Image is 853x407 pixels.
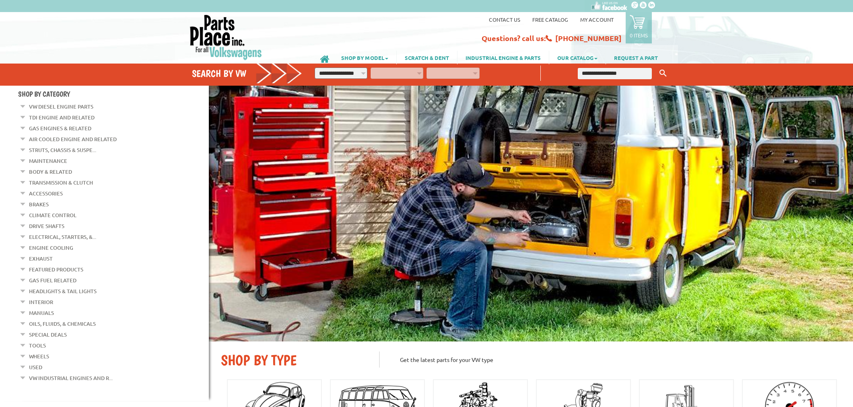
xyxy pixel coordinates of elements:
a: Oils, Fluids, & Chemicals [29,319,96,329]
a: Used [29,362,42,372]
a: INDUSTRIAL ENGINE & PARTS [457,51,549,64]
h4: Search by VW [192,68,302,79]
h2: SHOP BY TYPE [221,351,367,369]
a: VW Industrial Engines and R... [29,373,113,383]
a: Free Catalog [532,16,568,23]
a: Maintenance [29,156,67,166]
a: Exhaust [29,253,53,264]
img: Parts Place Inc! [189,14,263,60]
button: Keyword Search [657,67,669,80]
a: VW Diesel Engine Parts [29,101,93,112]
h4: Shop By Category [18,90,209,98]
p: 0 items [630,32,648,39]
a: Body & Related [29,166,72,177]
a: Drive Shafts [29,221,64,231]
a: Transmission & Clutch [29,177,93,188]
a: Manuals [29,308,54,318]
a: Contact us [489,16,520,23]
a: Climate Control [29,210,76,220]
a: Electrical, Starters, &... [29,232,96,242]
a: Special Deals [29,329,67,340]
a: Accessories [29,188,63,199]
a: Featured Products [29,264,83,275]
a: Tools [29,340,46,351]
a: SCRATCH & DENT [397,51,457,64]
a: Air Cooled Engine and Related [29,134,117,144]
a: Gas Fuel Related [29,275,76,286]
a: OUR CATALOG [549,51,606,64]
a: SHOP BY MODEL [333,51,396,64]
a: Brakes [29,199,49,210]
a: Engine Cooling [29,243,73,253]
p: Get the latest parts for your VW type [379,351,841,368]
a: Gas Engines & Related [29,123,91,134]
a: Headlights & Tail Lights [29,286,97,296]
a: Struts, Chassis & Suspe... [29,145,96,155]
a: REQUEST A PART [606,51,666,64]
a: 0 items [626,12,652,43]
a: My Account [580,16,614,23]
img: First slide [900x500] [209,86,853,342]
a: Interior [29,297,53,307]
a: TDI Engine and Related [29,112,95,123]
a: Wheels [29,351,49,362]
